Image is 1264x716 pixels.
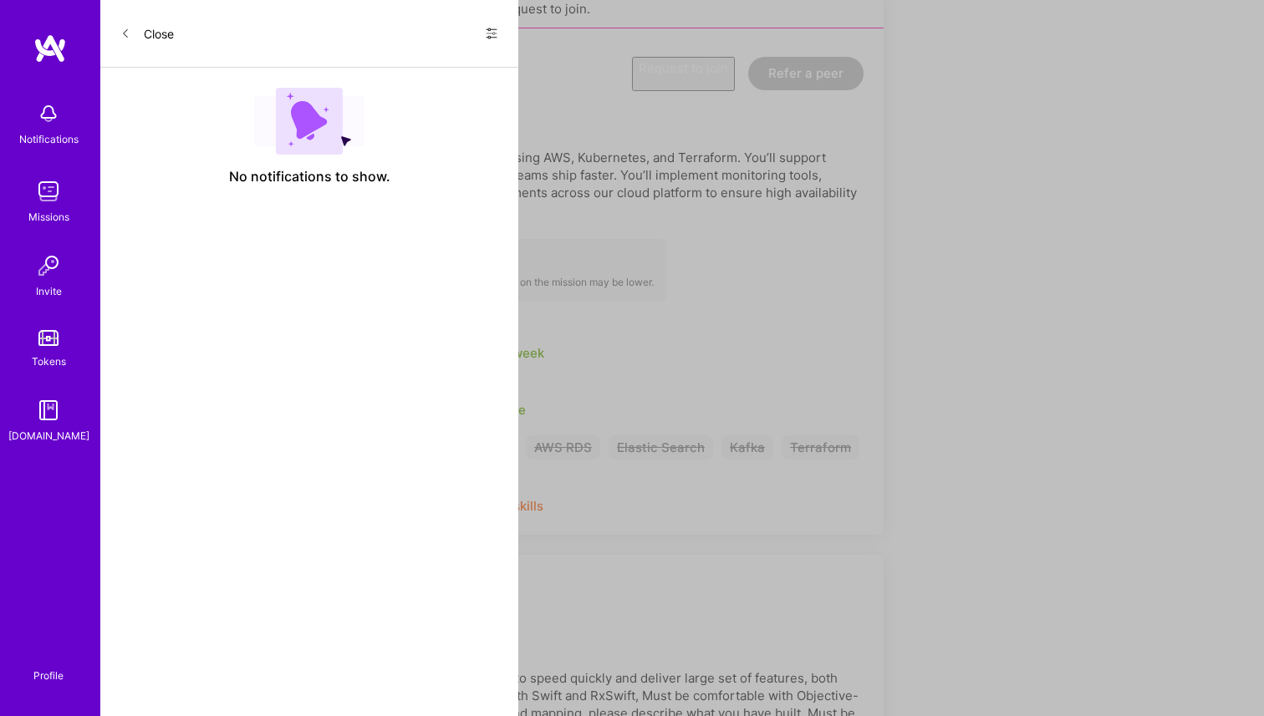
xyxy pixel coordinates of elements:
div: Notifications [19,130,79,148]
button: Close [120,20,174,47]
div: Invite [36,282,62,300]
div: Profile [33,667,64,683]
div: Tokens [32,353,66,370]
img: logo [33,33,67,63]
img: teamwork [32,175,65,208]
img: guide book [32,394,65,427]
img: Invite [32,249,65,282]
a: Profile [28,649,69,683]
div: [DOMAIN_NAME] [8,427,89,444]
div: Missions [28,208,69,226]
span: No notifications to show. [229,168,390,185]
img: empty [254,88,364,155]
img: tokens [38,330,59,346]
img: bell [32,97,65,130]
